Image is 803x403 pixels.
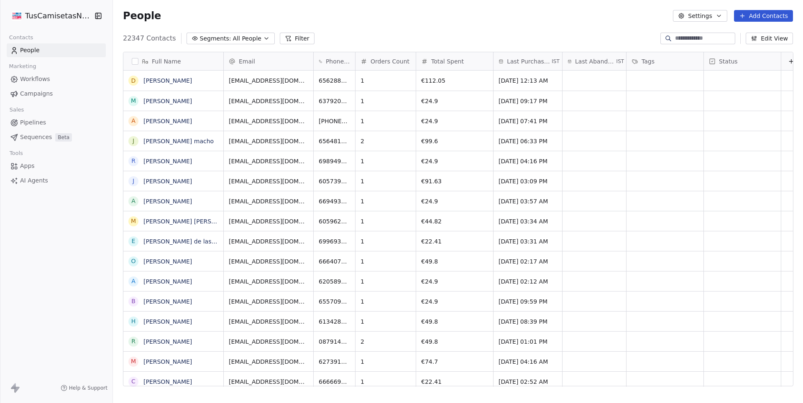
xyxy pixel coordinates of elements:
a: Workflows [7,72,106,86]
span: Workflows [20,75,50,84]
span: 1 [361,357,411,366]
span: [DATE] 06:33 PM [499,137,557,145]
span: [DATE] 12:13 AM [499,76,557,85]
button: TusCamisetasNBA [10,9,89,23]
button: Add Contacts [734,10,793,22]
span: €112.05 [421,76,488,85]
span: Help & Support [69,385,107,391]
span: 655709665 [319,297,350,306]
span: Marketing [5,60,40,73]
a: [PERSON_NAME] [143,278,192,285]
span: [DATE] 09:17 PM [499,97,557,105]
span: €49.8 [421,317,488,326]
span: [EMAIL_ADDRESS][DOMAIN_NAME] [229,157,308,165]
a: People [7,43,106,57]
span: 669493744 [319,197,350,205]
span: Beta [55,133,72,142]
span: 2 [361,137,411,145]
span: [EMAIL_ADDRESS][DOMAIN_NAME] [229,197,308,205]
span: Tags [642,57,655,66]
span: 1 [361,197,411,205]
span: [EMAIL_ADDRESS][DOMAIN_NAME] [229,217,308,226]
div: c [131,377,136,386]
div: Status [704,52,781,70]
span: TusCamisetasNBA [25,10,92,21]
div: A [131,277,136,286]
div: a [131,117,136,125]
div: R [131,157,136,165]
span: Contacts [5,31,37,44]
div: M [131,217,136,226]
span: Email [239,57,255,66]
div: J [133,177,134,185]
a: [PERSON_NAME] [143,378,192,385]
div: Tags [627,52,703,70]
div: o [131,257,136,266]
span: 1 [361,157,411,165]
a: [PERSON_NAME] [143,118,192,124]
span: [DATE] 04:16 PM [499,157,557,165]
span: [EMAIL_ADDRESS][DOMAIN_NAME] [229,137,308,145]
span: [DATE] 09:59 PM [499,297,557,306]
span: [EMAIL_ADDRESS][DOMAIN_NAME] [229,117,308,125]
span: €74.7 [421,357,488,366]
span: 666407262 [319,257,350,266]
div: grid [123,71,224,387]
span: [EMAIL_ADDRESS][DOMAIN_NAME] [229,357,308,366]
span: [EMAIL_ADDRESS][DOMAIN_NAME] [229,177,308,185]
span: €49.8 [421,257,488,266]
span: 1 [361,237,411,246]
span: 698949251 [319,157,350,165]
div: E [132,237,136,246]
div: Full Name [123,52,223,70]
a: AI Agents [7,174,106,188]
span: [EMAIL_ADDRESS][DOMAIN_NAME] [229,237,308,246]
span: €22.41 [421,237,488,246]
span: 22347 Contacts [123,33,176,43]
span: 620589706 [319,277,350,286]
span: [DATE] 07:41 PM [499,117,557,125]
div: H [131,317,136,326]
span: [DATE] 02:52 AM [499,378,557,386]
span: [EMAIL_ADDRESS][DOMAIN_NAME] [229,297,308,306]
span: €24.9 [421,277,488,286]
span: People [20,46,40,55]
span: 613428677 [319,317,350,326]
span: Sales [6,104,28,116]
button: Filter [280,33,315,44]
span: 1 [361,297,411,306]
span: Orders Count [371,57,409,66]
span: 605962428 [319,217,350,226]
span: 1 [361,378,411,386]
button: Settings [673,10,727,22]
a: [PERSON_NAME] [143,77,192,84]
span: Phone Number [326,57,350,66]
span: 656481623 [319,137,350,145]
span: [EMAIL_ADDRESS][DOMAIN_NAME] [229,317,308,326]
a: [PERSON_NAME] [PERSON_NAME] [143,218,243,225]
span: 1 [361,317,411,326]
a: [PERSON_NAME] [143,198,192,205]
div: M [131,96,136,105]
span: [EMAIL_ADDRESS][DOMAIN_NAME] [229,76,308,85]
span: [DATE] 03:34 AM [499,217,557,226]
div: Last Abandoned DateIST [563,52,626,70]
span: Last Purchase Date [507,57,550,66]
div: R [131,337,136,346]
div: Phone Number [314,52,355,70]
span: Pipelines [20,118,46,127]
div: Email [224,52,313,70]
img: tuscamisetasnba.jpg [12,11,22,21]
a: Pipelines [7,116,106,129]
span: [DATE] 08:39 PM [499,317,557,326]
span: 627391989 [319,357,350,366]
span: [DATE] 02:12 AM [499,277,557,286]
span: [EMAIL_ADDRESS][DOMAIN_NAME] [229,97,308,105]
span: [DATE] 02:17 AM [499,257,557,266]
span: €49.8 [421,337,488,346]
span: [EMAIL_ADDRESS][DOMAIN_NAME] [229,257,308,266]
span: 637920073 [319,97,350,105]
span: [DATE] 03:09 PM [499,177,557,185]
div: D [131,76,136,85]
span: Full Name [152,57,181,66]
